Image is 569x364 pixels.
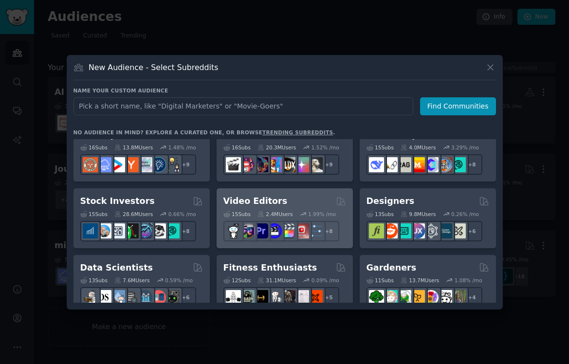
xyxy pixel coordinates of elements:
[396,223,411,238] img: UI_Design
[401,277,439,284] div: 13.7M Users
[226,157,241,172] img: aivideo
[410,157,425,172] img: MistralAI
[96,157,111,172] img: SaaS
[383,223,398,238] img: logodesign
[165,223,180,238] img: technicalanalysis
[312,277,339,284] div: 0.09 % /mo
[367,277,394,284] div: 11 Sub s
[367,195,415,207] h2: Designers
[83,290,98,305] img: MachineLearning
[401,211,436,218] div: 9.8M Users
[367,211,394,218] div: 13 Sub s
[451,290,466,305] img: GardenersWorld
[114,211,153,218] div: 28.6M Users
[96,223,111,238] img: ValueInvesting
[239,290,255,305] img: GymMotivation
[253,157,268,172] img: deepdream
[73,129,335,136] div: No audience in mind? Explore a curated one, or browse .
[253,223,268,238] img: premiere
[176,221,196,241] div: + 8
[223,277,251,284] div: 12 Sub s
[319,221,339,241] div: + 8
[267,290,282,305] img: weightroom
[165,277,193,284] div: 0.59 % /mo
[308,290,323,305] img: personaltraining
[401,144,436,151] div: 4.0M Users
[89,62,218,73] h3: New Audience - Select Subreddits
[137,223,152,238] img: StocksAndTrading
[137,290,152,305] img: analytics
[80,262,153,274] h2: Data Scientists
[308,211,336,218] div: 1.99 % /mo
[96,290,111,305] img: datascience
[226,290,241,305] img: GYM
[239,157,255,172] img: dalle2
[451,223,466,238] img: UX_Design
[451,211,479,218] div: 0.26 % /mo
[239,223,255,238] img: editors
[423,290,439,305] img: flowers
[114,144,153,151] div: 13.8M Users
[280,290,295,305] img: fitness30plus
[367,262,417,274] h2: Gardeners
[410,290,425,305] img: GardeningUK
[80,211,108,218] div: 15 Sub s
[451,144,479,151] div: 3.29 % /mo
[151,157,166,172] img: Entrepreneurship
[294,157,309,172] img: starryai
[73,97,413,115] input: Pick a short name, like "Digital Marketers" or "Movie-Goers"
[280,223,295,238] img: finalcutpro
[124,290,139,305] img: dataengineering
[110,290,125,305] img: statistics
[437,223,452,238] img: learndesign
[423,223,439,238] img: userexperience
[151,223,166,238] img: swingtrading
[410,223,425,238] img: UXDesign
[257,144,296,151] div: 20.3M Users
[267,223,282,238] img: VideoEditors
[267,157,282,172] img: sdforall
[396,290,411,305] img: SavageGarden
[110,223,125,238] img: Forex
[308,157,323,172] img: DreamBooth
[176,287,196,308] div: + 6
[383,290,398,305] img: succulents
[80,195,155,207] h2: Stock Investors
[124,157,139,172] img: ycombinator
[176,154,196,175] div: + 9
[151,290,166,305] img: datasets
[83,223,98,238] img: dividends
[280,157,295,172] img: FluxAI
[455,277,482,284] div: 1.08 % /mo
[423,157,439,172] img: OpenSourceAI
[319,154,339,175] div: + 9
[80,277,108,284] div: 13 Sub s
[369,223,384,238] img: typography
[451,157,466,172] img: AIDevelopersSociety
[223,144,251,151] div: 16 Sub s
[137,157,152,172] img: indiehackers
[462,221,482,241] div: + 6
[369,290,384,305] img: vegetablegardening
[312,144,339,151] div: 1.52 % /mo
[83,157,98,172] img: EntrepreneurRideAlong
[420,97,496,115] button: Find Communities
[308,223,323,238] img: postproduction
[462,287,482,308] div: + 4
[114,277,150,284] div: 7.6M Users
[73,87,496,94] h3: Name your custom audience
[168,144,196,151] div: 1.48 % /mo
[223,211,251,218] div: 15 Sub s
[294,223,309,238] img: Youtubevideo
[319,287,339,308] div: + 5
[396,157,411,172] img: Rag
[226,223,241,238] img: gopro
[223,195,288,207] h2: Video Editors
[383,157,398,172] img: LangChain
[223,262,317,274] h2: Fitness Enthusiasts
[367,144,394,151] div: 15 Sub s
[462,154,482,175] div: + 8
[257,277,296,284] div: 31.1M Users
[437,157,452,172] img: llmops
[165,290,180,305] img: data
